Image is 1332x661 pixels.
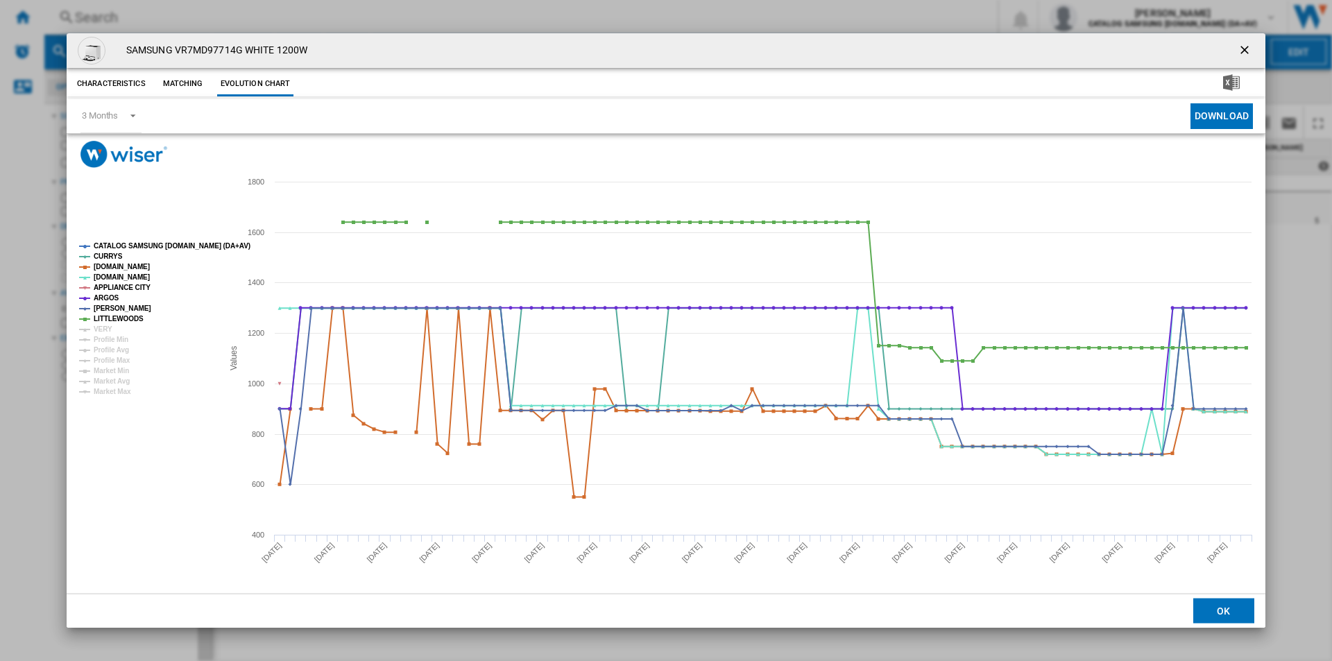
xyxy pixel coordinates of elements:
[890,541,913,564] tspan: [DATE]
[252,480,264,488] tspan: 600
[1048,541,1071,564] tspan: [DATE]
[248,278,264,286] tspan: 1400
[94,315,144,323] tspan: LITTLEWOODS
[260,541,283,564] tspan: [DATE]
[94,325,112,333] tspan: VERY
[94,346,129,354] tspan: Profile Avg
[78,37,105,65] img: 111783852
[94,377,130,385] tspan: Market Avg
[943,541,966,564] tspan: [DATE]
[248,329,264,337] tspan: 1200
[94,388,131,395] tspan: Market Max
[248,228,264,237] tspan: 1600
[248,379,264,388] tspan: 1000
[785,541,808,564] tspan: [DATE]
[1206,541,1229,564] tspan: [DATE]
[94,357,130,364] tspan: Profile Max
[365,541,388,564] tspan: [DATE]
[94,263,150,271] tspan: [DOMAIN_NAME]
[94,252,123,260] tspan: CURRYS
[217,71,294,96] button: Evolution chart
[1100,541,1123,564] tspan: [DATE]
[252,531,264,539] tspan: 400
[1238,43,1254,60] ng-md-icon: getI18NText('BUTTONS.CLOSE_DIALOG')
[94,367,129,375] tspan: Market Min
[94,273,150,281] tspan: [DOMAIN_NAME]
[1193,599,1254,624] button: OK
[153,71,214,96] button: Matching
[80,141,167,168] img: logo_wiser_300x94.png
[681,541,703,564] tspan: [DATE]
[1190,103,1253,129] button: Download
[523,541,546,564] tspan: [DATE]
[94,284,151,291] tspan: APPLIANCE CITY
[1223,74,1240,91] img: excel-24x24.png
[733,541,755,564] tspan: [DATE]
[82,110,118,121] div: 3 Months
[1201,71,1262,96] button: Download in Excel
[252,430,264,438] tspan: 800
[838,541,861,564] tspan: [DATE]
[119,44,307,58] h4: SAMSUNG VR7MD97714G WHITE 1200W
[94,304,151,312] tspan: [PERSON_NAME]
[94,242,250,250] tspan: CATALOG SAMSUNG [DOMAIN_NAME] (DA+AV)
[94,336,128,343] tspan: Profile Min
[313,541,336,564] tspan: [DATE]
[1232,37,1260,65] button: getI18NText('BUTTONS.CLOSE_DIALOG')
[996,541,1018,564] tspan: [DATE]
[575,541,598,564] tspan: [DATE]
[470,541,493,564] tspan: [DATE]
[74,71,149,96] button: Characteristics
[1153,541,1176,564] tspan: [DATE]
[94,294,119,302] tspan: ARGOS
[229,346,239,370] tspan: Values
[628,541,651,564] tspan: [DATE]
[248,178,264,186] tspan: 1800
[67,33,1265,628] md-dialog: Product popup
[418,541,441,564] tspan: [DATE]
